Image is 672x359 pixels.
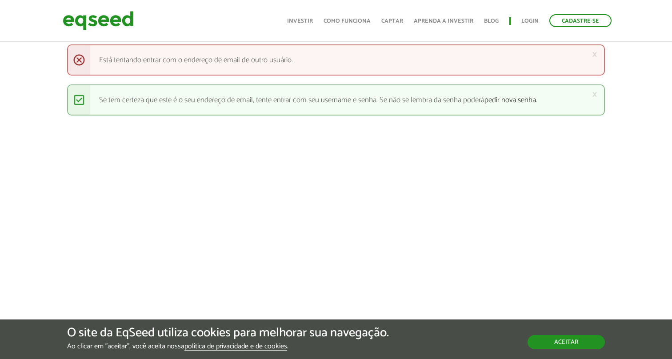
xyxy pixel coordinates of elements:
h5: O site da EqSeed utiliza cookies para melhorar sua navegação. [67,326,389,340]
a: Investir [287,18,313,24]
a: Cadastre-se [549,14,612,27]
img: EqSeed [63,9,134,32]
iframe: JetBov | Oferta disponível [83,14,589,299]
div: Está tentando entrar com o endereço de email de outro usuário. [67,44,605,76]
a: Blog [484,18,499,24]
a: × [592,90,597,99]
a: pedir nova senha [484,96,536,104]
button: Aceitar [528,335,605,349]
a: Como funciona [324,18,371,24]
a: Aprenda a investir [414,18,473,24]
a: Login [521,18,539,24]
a: política de privacidade e de cookies [184,343,287,351]
div: Se tem certeza que este é o seu endereço de email, tente entrar com seu username e senha. Se não ... [67,84,605,116]
a: Captar [381,18,403,24]
a: × [592,50,597,59]
p: Ao clicar em "aceitar", você aceita nossa . [67,342,389,351]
